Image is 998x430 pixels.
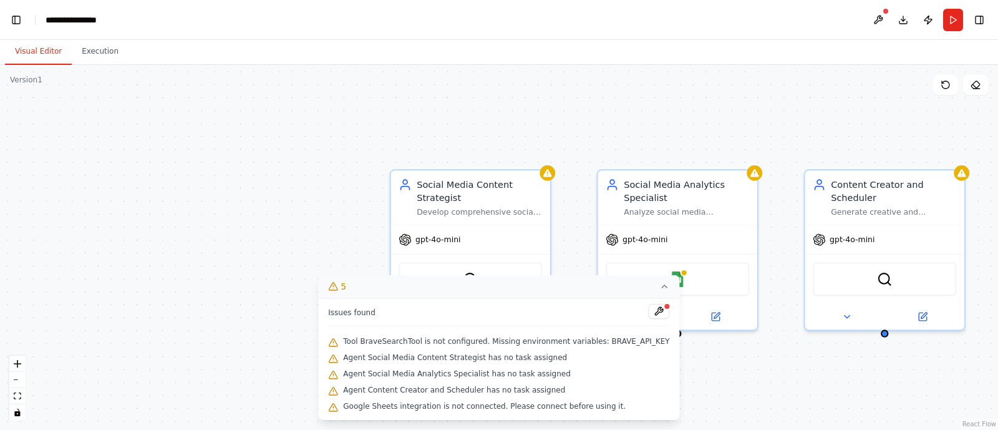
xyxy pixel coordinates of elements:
div: Social Media Content StrategistDevelop comprehensive social media content strategies for {company... [390,169,551,331]
span: gpt-4o-mini [415,235,460,245]
button: toggle interactivity [9,404,26,421]
div: Content Creator and Scheduler [831,178,956,204]
span: Agent Content Creator and Scheduler has no task assigned [343,385,565,395]
div: React Flow controls [9,356,26,421]
span: Tool BraveSearchTool is not configured. Missing environment variables: BRAVE_API_KEY [343,336,669,346]
img: BraveSearchTool [877,271,893,287]
button: Open in side panel [679,309,752,325]
span: gpt-4o-mini [830,235,874,245]
button: fit view [9,388,26,404]
a: React Flow attribution [962,421,996,428]
button: 5 [318,275,679,298]
div: Generate creative and engaging social media content for {company_name}, adapt content for differe... [831,207,956,217]
button: Open in side panel [886,309,959,325]
img: Google Sheets [670,271,686,287]
span: Agent Social Media Content Strategist has no task assigned [343,353,567,363]
div: Develop comprehensive social media content strategies for {company_name} in the {industry} indust... [417,207,542,217]
div: Analyze social media engagement metrics, track performance across multiple platforms, and generat... [624,207,749,217]
span: Issues found [328,308,375,318]
button: zoom in [9,356,26,372]
div: Social Media Content Strategist [417,178,542,204]
div: Social Media Analytics Specialist [624,178,749,204]
button: Hide right sidebar [971,11,988,29]
span: gpt-4o-mini [623,235,667,245]
div: Version 1 [10,75,42,85]
div: Content Creator and SchedulerGenerate creative and engaging social media content for {company_nam... [804,169,966,331]
button: Execution [72,39,128,65]
button: Hide left sidebar [7,11,25,29]
img: SerperDevTool [463,271,478,287]
nav: breadcrumb [46,14,108,26]
button: zoom out [9,372,26,388]
span: Agent Social Media Analytics Specialist has no task assigned [343,369,571,379]
div: Social Media Analytics SpecialistAnalyze social media engagement metrics, track performance acros... [597,169,758,331]
span: 5 [341,280,346,293]
button: Visual Editor [5,39,72,65]
span: Google Sheets integration is not connected. Please connect before using it. [343,401,626,411]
